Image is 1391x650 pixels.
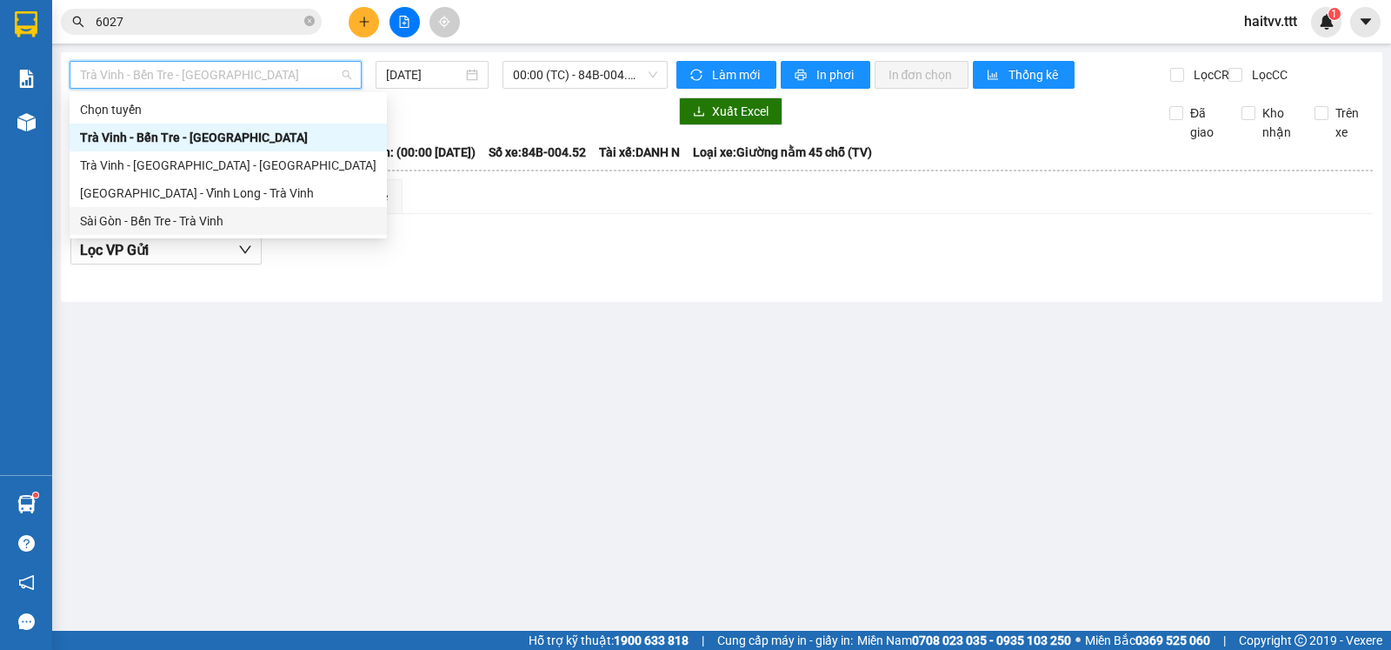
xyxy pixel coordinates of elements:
[690,69,705,83] span: sync
[17,113,36,131] img: warehouse-icon
[1328,8,1341,20] sup: 1
[513,62,656,88] span: 00:00 (TC) - 84B-004.52 - (Đã hủy)
[1008,65,1061,84] span: Thống kê
[1187,65,1232,84] span: Lọc CR
[398,16,410,28] span: file-add
[702,631,704,650] span: |
[70,237,262,265] button: Lọc VP Gửi
[33,493,38,498] sup: 1
[70,207,387,235] div: Sài Gòn - Bến Tre - Trà Vinh
[781,61,870,89] button: printerIn phơi
[912,633,1071,647] strong: 0708 023 035 - 0935 103 250
[80,184,376,203] div: [GEOGRAPHIC_DATA] - Vĩnh Long - Trà Vinh
[96,12,301,31] input: Tìm tên, số ĐT hoặc mã đơn
[1183,104,1228,142] span: Đã giao
[1223,631,1226,650] span: |
[693,143,872,162] span: Loại xe: Giường nằm 45 chỗ (TV)
[238,243,252,257] span: down
[875,61,969,89] button: In đơn chọn
[1245,65,1290,84] span: Lọc CC
[1230,10,1311,32] span: haitvv.ttt
[349,143,476,162] span: Chuyến: (00:00 [DATE])
[599,143,680,162] span: Tài xế: DANH N
[529,631,689,650] span: Hỗ trợ kỹ thuật:
[1350,7,1381,37] button: caret-down
[80,156,376,175] div: Trà Vinh - [GEOGRAPHIC_DATA] - [GEOGRAPHIC_DATA]
[70,151,387,179] div: Trà Vinh - Vĩnh Long - Sài Gòn
[816,65,856,84] span: In phơi
[70,124,387,151] div: Trà Vinh - Bến Tre - Sài Gòn
[15,11,37,37] img: logo-vxr
[489,143,586,162] span: Số xe: 84B-004.52
[389,7,420,37] button: file-add
[679,97,782,125] button: downloadXuất Excel
[712,65,762,84] span: Làm mới
[429,7,460,37] button: aim
[1255,104,1301,142] span: Kho nhận
[438,16,450,28] span: aim
[18,535,35,552] span: question-circle
[304,14,315,30] span: close-circle
[80,100,376,119] div: Chọn tuyến
[795,69,809,83] span: printer
[386,65,463,84] input: 16/08/2025
[973,61,1075,89] button: bar-chartThống kê
[80,211,376,231] div: Sài Gòn - Bến Tre - Trà Vinh
[717,631,853,650] span: Cung cấp máy in - giấy in:
[1294,634,1307,647] span: copyright
[80,239,149,261] span: Lọc VP Gửi
[1328,104,1374,142] span: Trên xe
[17,70,36,88] img: solution-icon
[614,633,689,647] strong: 1900 633 818
[80,62,351,88] span: Trà Vinh - Bến Tre - Sài Gòn
[676,61,776,89] button: syncLàm mới
[70,96,387,124] div: Chọn tuyến
[987,69,1002,83] span: bar-chart
[1075,637,1081,644] span: ⚪️
[1135,633,1210,647] strong: 0369 525 060
[70,179,387,207] div: Sài Gòn - Vĩnh Long - Trà Vinh
[80,128,376,147] div: Trà Vinh - Bến Tre - [GEOGRAPHIC_DATA]
[1331,8,1337,20] span: 1
[1319,14,1334,30] img: icon-new-feature
[1085,631,1210,650] span: Miền Bắc
[358,16,370,28] span: plus
[1358,14,1374,30] span: caret-down
[857,631,1071,650] span: Miền Nam
[18,574,35,591] span: notification
[72,16,84,28] span: search
[17,495,36,513] img: warehouse-icon
[349,7,379,37] button: plus
[304,16,315,26] span: close-circle
[18,613,35,630] span: message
